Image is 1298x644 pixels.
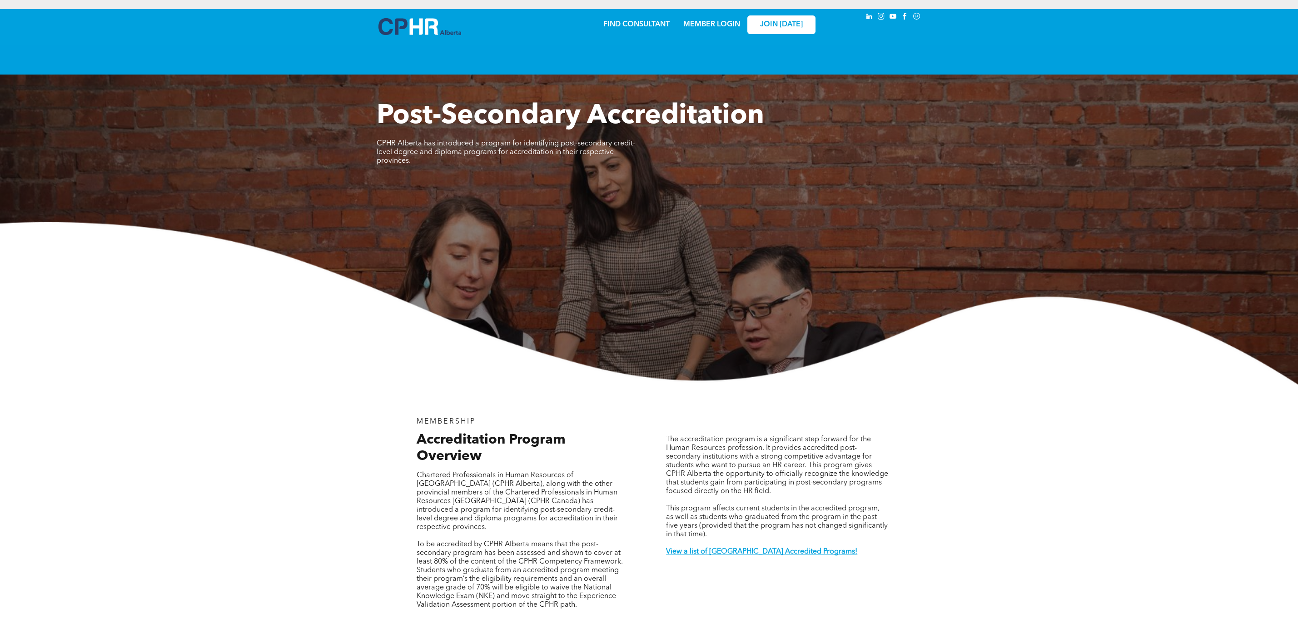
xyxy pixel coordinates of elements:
span: Post-Secondary Accreditation [377,103,764,130]
span: CPHR Alberta has introduced a program for identifying post-secondary credit-level degree and dipl... [377,140,635,165]
span: The accreditation program is a significant step forward for the Human Resources profession. It pr... [666,436,888,495]
span: MEMBERSHIP [417,418,476,425]
a: linkedin [865,11,875,24]
a: youtube [888,11,898,24]
span: JOIN [DATE] [760,20,803,29]
span: This program affects current students in the accredited program, as well as students who graduate... [666,505,888,538]
a: Social network [912,11,922,24]
img: A blue and white logo for cp alberta [378,18,461,35]
a: MEMBER LOGIN [683,21,740,28]
span: Accreditation Program Overview [417,433,566,463]
span: Chartered Professionals in Human Resources of [GEOGRAPHIC_DATA] (CPHR Alberta), along with the ot... [417,472,618,531]
a: JOIN [DATE] [747,15,816,34]
a: FIND CONSULTANT [603,21,670,28]
a: facebook [900,11,910,24]
a: View a list of [GEOGRAPHIC_DATA] Accredited Programs! [666,548,857,555]
span: To be accredited by CPHR Alberta means that the post-secondary program has been assessed and show... [417,541,623,609]
a: instagram [876,11,886,24]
